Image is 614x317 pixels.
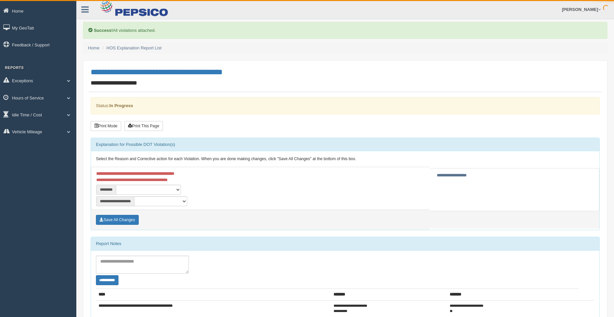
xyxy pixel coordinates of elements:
[109,103,133,108] strong: In Progress
[91,151,599,167] div: Select the Reason and Corrective action for each Violation. When you are done making changes, cli...
[91,121,121,131] button: Print Mode
[107,45,162,50] a: HOS Explanation Report List
[124,121,163,131] button: Print This Page
[91,97,600,114] div: Status:
[91,138,599,151] div: Explanation for Possible DOT Violation(s)
[96,215,139,225] button: Save
[96,275,118,285] button: Change Filter Options
[94,28,113,33] b: Success!
[88,45,100,50] a: Home
[83,22,607,39] div: All violations attached.
[91,237,599,250] div: Report Notes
